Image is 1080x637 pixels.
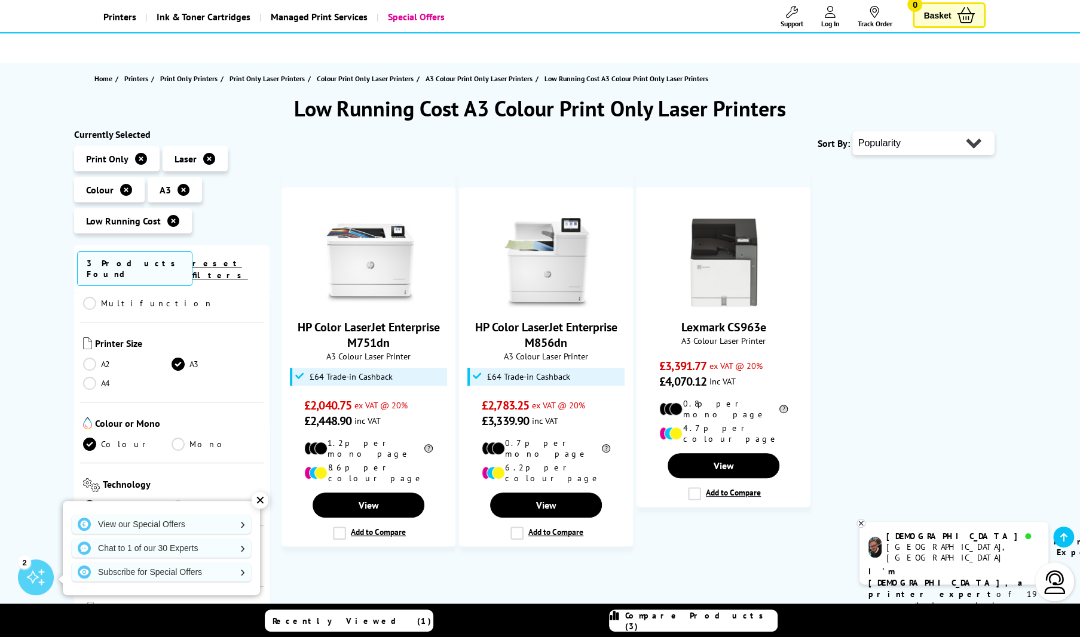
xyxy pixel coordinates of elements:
div: [DEMOGRAPHIC_DATA] [886,531,1039,541]
a: Mono [172,438,261,451]
span: ex VAT @ 20% [532,399,585,411]
a: A4 [83,377,172,390]
a: HP Color LaserJet Enterprise M856dn [475,319,617,350]
span: 3 Products Found [77,251,192,286]
label: Add to Compare [510,527,583,540]
img: user-headset-light.svg [1043,570,1067,594]
div: Currently Selected [74,128,270,140]
span: inc VAT [354,415,381,426]
span: £64 Trade-in Cashback [310,372,393,381]
img: Colour or Mono [83,417,92,429]
label: Add to Compare [688,487,761,500]
a: Print Only Laser Printers [230,72,308,85]
span: Basket [923,7,951,23]
span: Colour or Mono [95,417,261,432]
span: £4,070.12 [659,374,706,389]
a: View [313,493,424,518]
span: Ink & Toner Cartridges [157,2,250,32]
img: Technology [83,478,100,492]
li: 0.7p per mono page [482,438,610,459]
a: Multifunction [83,297,213,310]
a: Printers [94,2,145,32]
a: Colour [83,438,172,451]
a: reset filters [192,258,248,281]
span: Connectivity [101,602,261,616]
span: ex VAT @ 20% [354,399,408,411]
img: HP Color LaserJet Enterprise M751dn [324,218,414,307]
a: Lexmark CS963e [679,298,769,310]
span: Sort By: [818,137,850,149]
span: £3,339.90 [482,413,529,429]
h1: Low Running Cost A3 Colour Print Only Laser Printers [74,94,1006,122]
a: Printers [124,72,151,85]
span: £64 Trade-in Cashback [487,372,570,381]
span: ex VAT @ 20% [709,360,763,371]
a: Basket 0 [913,2,986,28]
img: HP Color LaserJet Enterprise M856dn [501,218,591,307]
span: Colour [86,184,114,196]
li: 1.2p per mono page [304,438,433,459]
a: Recently Viewed (1) [265,610,433,632]
a: View our Special Offers [72,515,251,534]
span: Printers [124,72,148,85]
span: inc VAT [709,376,736,387]
a: Print Only Printers [160,72,221,85]
img: Printer Size [83,337,92,349]
li: 8.6p per colour page [304,462,433,484]
span: A3 Colour Laser Printer [466,350,626,362]
a: Compare Products (3) [609,610,778,632]
b: I'm [DEMOGRAPHIC_DATA], a printer expert [868,566,1026,599]
span: Low Running Cost [86,215,161,227]
li: 6.2p per colour page [482,462,610,484]
span: £2,040.75 [304,398,351,413]
span: Printer Size [95,337,261,352]
a: Support [780,6,803,28]
span: £2,448.90 [304,413,351,429]
span: A3 Colour Print Only Laser Printers [426,72,533,85]
div: [GEOGRAPHIC_DATA], [GEOGRAPHIC_DATA] [886,541,1039,563]
img: Lexmark CS963e [679,218,769,307]
li: 0.8p per mono page [659,398,788,420]
p: of 19 years! I can help you choose the right product [868,566,1039,634]
span: Technology [103,478,261,494]
a: Chat to 1 of our 30 Experts [72,538,251,558]
a: A3 [172,358,261,371]
span: A3 Colour Laser Printer [643,335,804,346]
li: 4.7p per colour page [659,423,788,444]
a: Managed Print Services [259,2,377,32]
a: Log In [821,6,839,28]
span: Recently Viewed (1) [273,616,432,626]
a: Track Order [857,6,892,28]
span: Laser [175,153,197,165]
a: Special Offers [377,2,454,32]
a: Home [94,72,115,85]
span: Support [780,19,803,28]
a: Lexmark CS963e [681,319,766,335]
span: £3,391.77 [659,358,706,374]
span: Print Only Laser Printers [230,72,305,85]
span: A3 Colour Laser Printer [288,350,449,362]
img: chris-livechat.png [868,537,882,558]
span: Print Only [86,153,129,165]
div: ✕ [252,492,268,509]
a: Colour Print Only Laser Printers [317,72,417,85]
a: View [668,453,779,478]
a: A3 Colour Print Only Laser Printers [426,72,536,85]
a: HP Color LaserJet Enterprise M751dn [324,298,414,310]
span: £2,783.25 [482,398,529,413]
a: HP Color LaserJet Enterprise M751dn [298,319,440,350]
span: Compare Products (3) [625,610,777,632]
a: Ink & Toner Cartridges [145,2,259,32]
div: 2 [18,555,31,568]
label: Add to Compare [333,527,406,540]
a: HP Color LaserJet Enterprise M856dn [501,298,591,310]
span: Low Running Cost A3 Colour Print Only Laser Printers [544,74,708,83]
span: Print Only Printers [160,72,218,85]
span: A3 [160,184,171,196]
span: Colour Print Only Laser Printers [317,72,414,85]
img: Connectivity [83,602,98,614]
span: inc VAT [532,415,558,426]
a: View [490,493,601,518]
a: A2 [83,358,172,371]
a: Subscribe for Special Offers [72,562,251,581]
